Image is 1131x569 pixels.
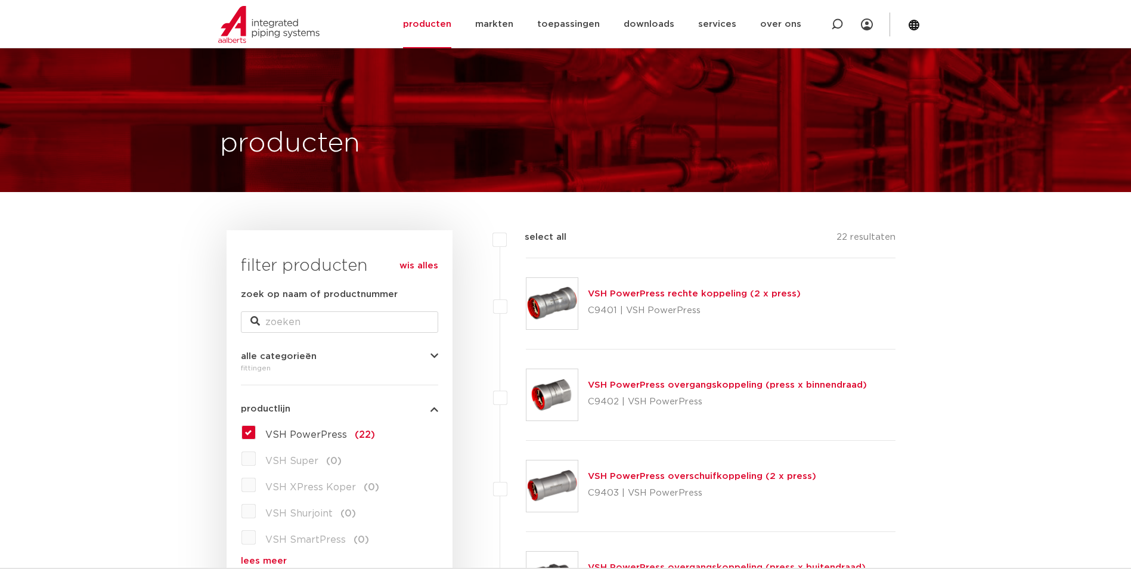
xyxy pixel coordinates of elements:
div: fittingen [241,361,438,375]
p: C9401 | VSH PowerPress [588,301,801,320]
button: alle categorieën [241,352,438,361]
button: productlijn [241,404,438,413]
a: lees meer [241,556,438,565]
span: (0) [340,509,356,518]
span: (0) [354,535,369,545]
h1: producten [220,125,360,163]
label: select all [507,230,566,245]
h3: filter producten [241,254,438,278]
img: Thumbnail for VSH PowerPress overschuifkoppeling (2 x press) [526,460,578,512]
span: (22) [355,430,375,440]
p: 22 resultaten [836,230,895,249]
span: VSH Super [265,456,318,466]
span: alle categorieën [241,352,317,361]
a: VSH PowerPress overgangskoppeling (press x binnendraad) [588,381,867,389]
span: (0) [326,456,342,466]
a: wis alles [399,259,438,273]
img: Thumbnail for VSH PowerPress overgangskoppeling (press x binnendraad) [526,369,578,420]
span: productlijn [241,404,290,413]
p: C9402 | VSH PowerPress [588,392,867,412]
a: VSH PowerPress overschuifkoppeling (2 x press) [588,472,816,481]
span: VSH PowerPress [265,430,347,440]
a: VSH PowerPress rechte koppeling (2 x press) [588,289,801,298]
span: VSH XPress Koper [265,483,356,492]
p: C9403 | VSH PowerPress [588,484,816,503]
label: zoek op naam of productnummer [241,287,398,302]
span: VSH SmartPress [265,535,346,545]
span: (0) [364,483,379,492]
img: Thumbnail for VSH PowerPress rechte koppeling (2 x press) [526,278,578,329]
input: zoeken [241,311,438,333]
span: VSH Shurjoint [265,509,333,518]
